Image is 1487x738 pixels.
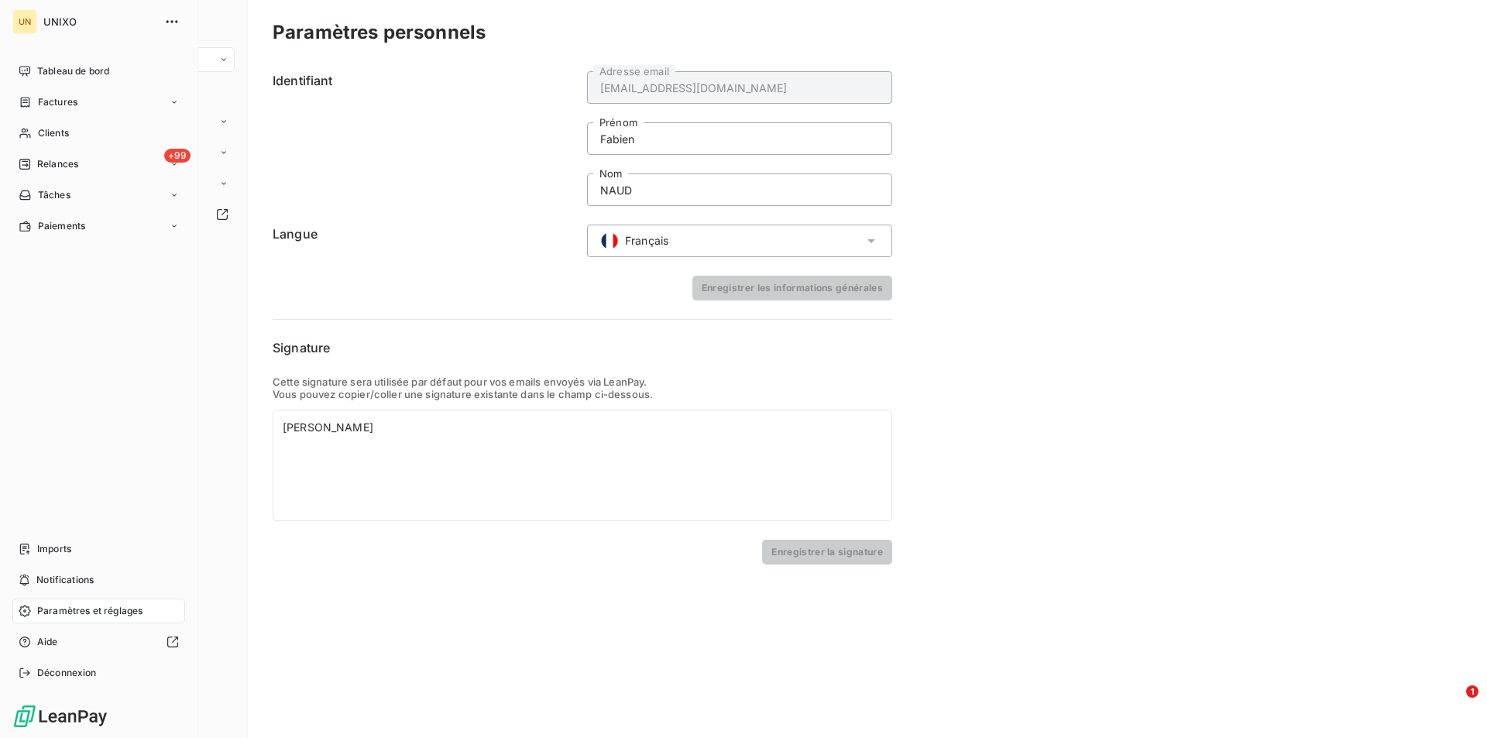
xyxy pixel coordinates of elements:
span: Tableau de bord [37,64,109,78]
input: placeholder [587,71,892,104]
h6: Langue [273,225,578,257]
span: Factures [38,95,77,109]
h6: Identifiant [273,71,578,206]
img: Logo LeanPay [12,704,108,729]
h6: Signature [273,338,892,357]
p: Cette signature sera utilisée par défaut pour vos emails envoyés via LeanPay. [273,376,892,388]
span: Français [625,233,668,249]
span: Tâches [38,188,70,202]
input: placeholder [587,173,892,206]
p: Vous pouvez copier/coller une signature existante dans le champ ci-dessous. [273,388,892,400]
input: placeholder [587,122,892,155]
button: Enregistrer la signature [762,540,892,565]
span: Relances [37,157,78,171]
span: +99 [164,149,191,163]
span: UNIXO [43,15,155,28]
span: Aide [37,635,58,649]
div: UN [12,9,37,34]
span: Clients [38,126,69,140]
div: [PERSON_NAME] [283,420,882,435]
h3: Paramètres personnels [273,19,486,46]
button: Enregistrer les informations générales [692,276,892,300]
span: Notifications [36,573,94,587]
iframe: Intercom live chat [1434,685,1472,723]
a: Aide [12,630,185,654]
span: Paramètres et réglages [37,604,143,618]
span: Déconnexion [37,666,97,680]
span: 1 [1466,685,1478,698]
span: Paiements [38,219,85,233]
span: Imports [37,542,71,556]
